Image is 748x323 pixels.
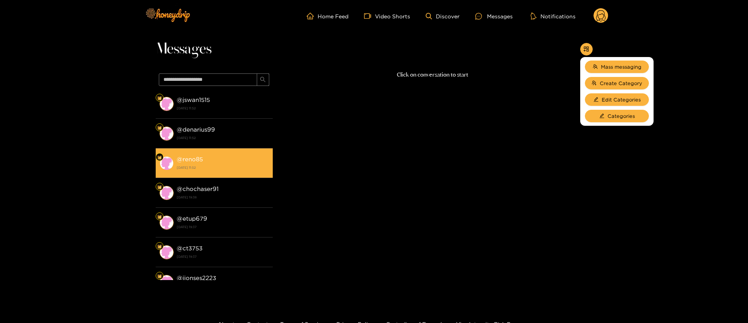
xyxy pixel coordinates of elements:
button: Notifications [528,12,578,20]
img: conversation [160,127,174,141]
button: search [257,73,269,86]
span: home [307,12,318,20]
strong: @ jswan1515 [177,96,210,103]
img: conversation [160,275,174,289]
img: conversation [160,186,174,200]
strong: [DATE] 19:37 [177,253,269,260]
span: appstore-add [583,46,589,53]
div: Messages [475,12,513,21]
strong: @ jjonses2223 [177,275,216,281]
span: video-camera [364,12,375,20]
span: search [260,77,266,83]
strong: [DATE] 11:52 [177,164,269,171]
strong: @ chochaser91 [177,186,219,192]
strong: @ denarius99 [177,126,215,133]
strong: @ ct3753 [177,245,203,252]
strong: [DATE] 11:52 [177,105,269,112]
strong: [DATE] 19:37 [177,223,269,230]
p: Click on conversation to start [273,70,593,79]
img: Fan Level [157,155,162,160]
img: conversation [160,245,174,259]
img: Fan Level [157,214,162,219]
span: Messages [156,40,211,59]
img: Fan Level [157,274,162,278]
strong: [DATE] 19:38 [177,194,269,201]
img: Fan Level [157,96,162,100]
img: conversation [160,156,174,170]
strong: @ etup679 [177,215,207,222]
img: conversation [160,97,174,111]
img: Fan Level [157,244,162,249]
img: Fan Level [157,125,162,130]
a: Home Feed [307,12,348,20]
a: Discover [426,13,460,20]
img: conversation [160,216,174,230]
strong: [DATE] 11:52 [177,134,269,141]
img: Fan Level [157,185,162,189]
a: Video Shorts [364,12,410,20]
strong: @ reno85 [177,156,203,162]
button: appstore-add [580,43,593,55]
